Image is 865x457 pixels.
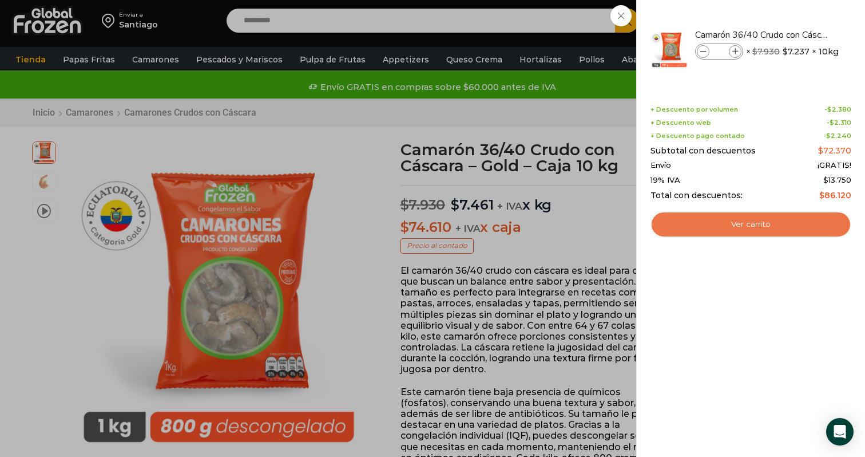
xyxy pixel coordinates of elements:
span: $ [827,105,832,113]
span: + Descuento por volumen [650,106,738,113]
span: $ [819,190,824,200]
span: ¡GRATIS! [818,161,851,170]
bdi: 2.310 [830,119,851,127]
span: 19% IVA [650,176,680,185]
span: Total con descuentos: [650,191,743,200]
span: Subtotal con descuentos [650,146,756,156]
span: + Descuento pago contado [650,132,745,140]
bdi: 72.370 [818,145,851,156]
span: $ [823,175,828,184]
span: × × 10kg [746,44,839,60]
span: - [823,132,851,140]
div: Open Intercom Messenger [826,418,854,446]
bdi: 2.380 [827,105,851,113]
input: Product quantity [711,45,728,58]
a: Ver carrito [650,211,851,238]
bdi: 2.240 [826,132,851,140]
a: Camarón 36/40 Crudo con Cáscara - Gold - Caja 10 kg [695,29,831,41]
bdi: 7.237 [783,46,810,57]
span: $ [783,46,788,57]
bdi: 86.120 [819,190,851,200]
span: - [827,119,851,127]
span: $ [830,119,834,127]
span: - [824,106,851,113]
span: $ [752,46,757,57]
span: 13.750 [823,175,851,184]
span: Envío [650,161,671,170]
bdi: 7.930 [752,46,780,57]
span: $ [826,132,831,140]
span: + Descuento web [650,119,711,127]
span: $ [818,145,823,156]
